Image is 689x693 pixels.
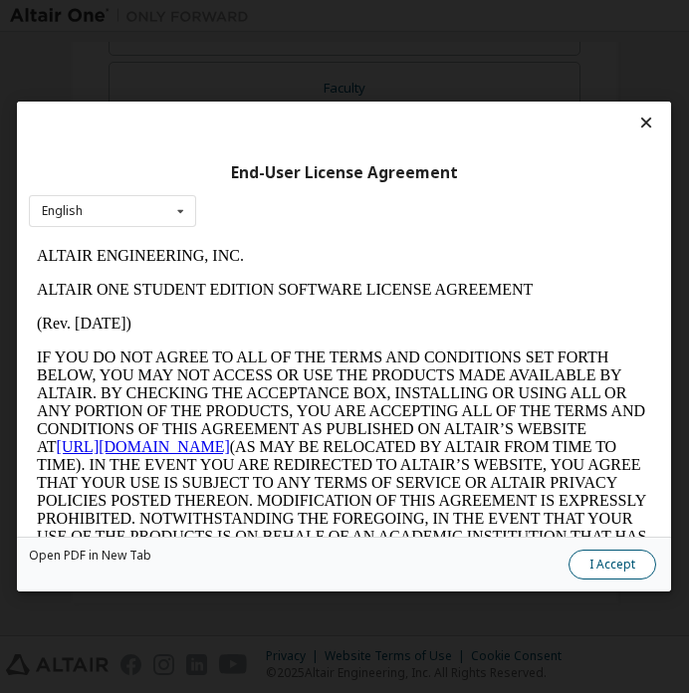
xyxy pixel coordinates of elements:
p: IF YOU DO NOT AGREE TO ALL OF THE TERMS AND CONDITIONS SET FORTH BELOW, YOU MAY NOT ACCESS OR USE... [8,110,622,360]
p: ALTAIR ONE STUDENT EDITION SOFTWARE LICENSE AGREEMENT [8,42,622,60]
div: English [42,205,83,217]
div: End-User License Agreement [29,163,659,183]
a: [URL][DOMAIN_NAME] [28,199,201,216]
p: (Rev. [DATE]) [8,76,622,94]
p: ALTAIR ENGINEERING, INC. [8,8,622,26]
a: Open PDF in New Tab [29,550,151,562]
button: I Accept [570,550,657,579]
